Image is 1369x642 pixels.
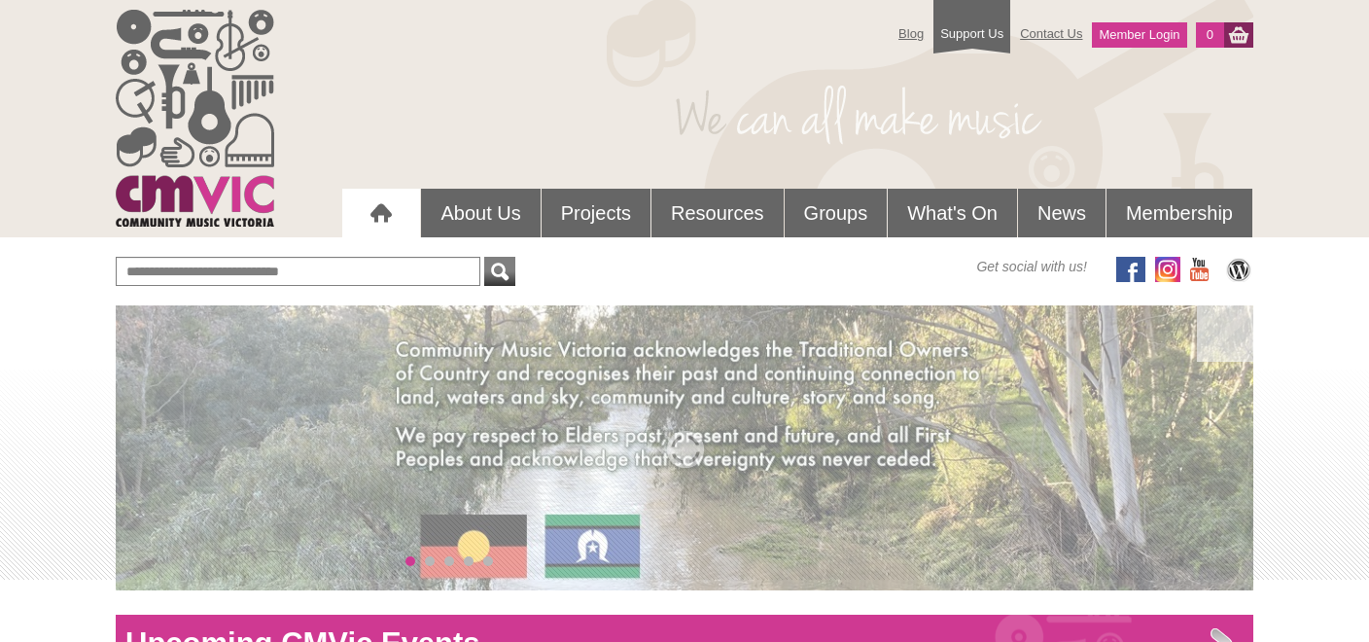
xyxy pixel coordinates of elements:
[1224,257,1253,282] img: CMVic Blog
[542,189,650,237] a: Projects
[1092,22,1186,48] a: Member Login
[1155,257,1180,282] img: icon-instagram.png
[651,189,784,237] a: Resources
[889,17,933,51] a: Blog
[785,189,888,237] a: Groups
[1196,22,1224,48] a: 0
[888,189,1017,237] a: What's On
[1010,17,1092,51] a: Contact Us
[116,10,274,227] img: cmvic_logo.png
[421,189,540,237] a: About Us
[1018,189,1106,237] a: News
[1106,189,1252,237] a: Membership
[976,257,1087,276] span: Get social with us!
